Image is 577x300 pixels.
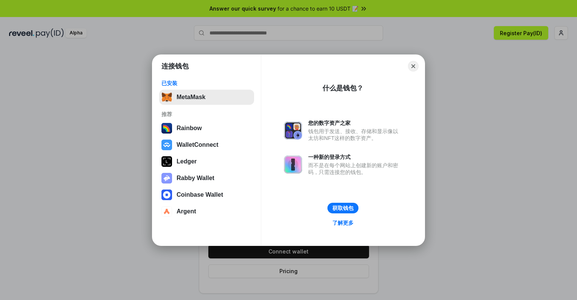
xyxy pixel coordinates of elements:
div: 了解更多 [332,219,354,226]
img: svg+xml,%3Csvg%20xmlns%3D%22http%3A%2F%2Fwww.w3.org%2F2000%2Fsvg%22%20fill%3D%22none%22%20viewBox... [161,173,172,183]
div: WalletConnect [177,141,219,148]
button: Close [408,61,419,72]
img: svg+xml,%3Csvg%20width%3D%22120%22%20height%3D%22120%22%20viewBox%3D%220%200%20120%20120%22%20fil... [161,123,172,134]
div: MetaMask [177,94,205,101]
img: svg+xml,%3Csvg%20width%3D%2228%22%20height%3D%2228%22%20viewBox%3D%220%200%2028%2028%22%20fill%3D... [161,140,172,150]
button: 获取钱包 [327,203,358,213]
div: Rabby Wallet [177,175,214,182]
button: Coinbase Wallet [159,187,254,202]
button: Rabby Wallet [159,171,254,186]
a: 了解更多 [328,218,358,228]
div: 推荐 [161,111,252,118]
div: 您的数字资产之家 [308,120,402,126]
h1: 连接钱包 [161,62,189,71]
div: 已安装 [161,80,252,87]
button: Rainbow [159,121,254,136]
div: 什么是钱包？ [323,84,363,93]
img: svg+xml,%3Csvg%20fill%3D%22none%22%20height%3D%2233%22%20viewBox%3D%220%200%2035%2033%22%20width%... [161,92,172,103]
div: 获取钱包 [332,205,354,211]
div: 钱包用于发送、接收、存储和显示像以太坊和NFT这样的数字资产。 [308,128,402,141]
div: 一种新的登录方式 [308,154,402,160]
button: MetaMask [159,90,254,105]
div: Coinbase Wallet [177,191,223,198]
img: svg+xml,%3Csvg%20xmlns%3D%22http%3A%2F%2Fwww.w3.org%2F2000%2Fsvg%22%20fill%3D%22none%22%20viewBox... [284,155,302,174]
div: Ledger [177,158,197,165]
img: svg+xml,%3Csvg%20xmlns%3D%22http%3A%2F%2Fwww.w3.org%2F2000%2Fsvg%22%20width%3D%2228%22%20height%3... [161,156,172,167]
img: svg+xml,%3Csvg%20xmlns%3D%22http%3A%2F%2Fwww.w3.org%2F2000%2Fsvg%22%20fill%3D%22none%22%20viewBox... [284,121,302,140]
div: Argent [177,208,196,215]
div: 而不是在每个网站上创建新的账户和密码，只需连接您的钱包。 [308,162,402,176]
button: Ledger [159,154,254,169]
button: WalletConnect [159,137,254,152]
div: Rainbow [177,125,202,132]
img: svg+xml,%3Csvg%20width%3D%2228%22%20height%3D%2228%22%20viewBox%3D%220%200%2028%2028%22%20fill%3D... [161,190,172,200]
button: Argent [159,204,254,219]
img: svg+xml,%3Csvg%20width%3D%2228%22%20height%3D%2228%22%20viewBox%3D%220%200%2028%2028%22%20fill%3D... [161,206,172,217]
